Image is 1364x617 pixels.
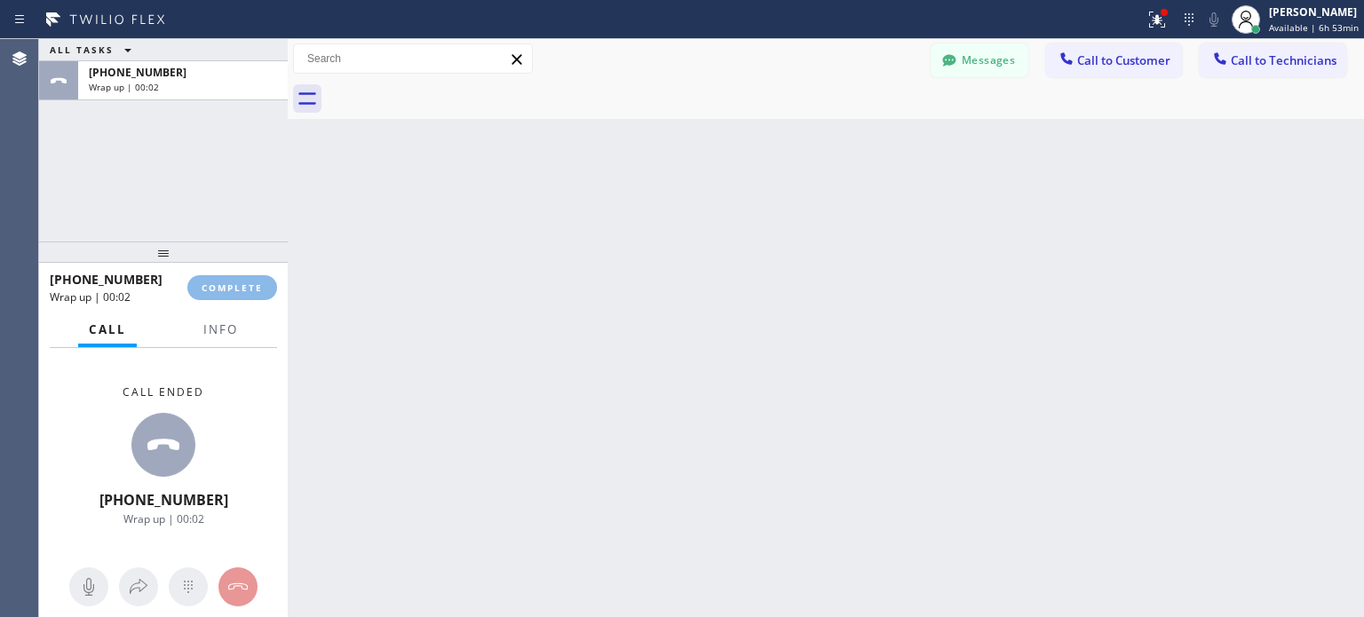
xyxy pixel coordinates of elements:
button: Call [78,312,137,347]
button: Info [193,312,249,347]
button: Mute [69,567,108,606]
span: [PHONE_NUMBER] [89,65,186,80]
span: Wrap up | 00:02 [50,289,131,305]
span: Call ended [123,384,204,399]
span: [PHONE_NUMBER] [99,490,228,510]
button: COMPLETE [187,275,277,300]
button: Hang up [218,567,258,606]
span: ALL TASKS [50,44,114,56]
input: Search [294,44,532,73]
button: Call to Technicians [1200,44,1346,77]
span: Available | 6h 53min [1269,21,1359,34]
button: Call to Customer [1046,44,1182,77]
div: [PERSON_NAME] [1269,4,1359,20]
span: Call to Customer [1077,52,1170,68]
button: Messages [931,44,1028,77]
span: Info [203,321,238,337]
span: COMPLETE [202,281,263,294]
button: Open directory [119,567,158,606]
span: Call [89,321,126,337]
span: Call to Technicians [1231,52,1336,68]
button: Mute [1201,7,1226,32]
button: ALL TASKS [39,39,149,60]
span: [PHONE_NUMBER] [50,271,163,288]
button: Open dialpad [169,567,208,606]
span: Wrap up | 00:02 [123,511,204,526]
span: Wrap up | 00:02 [89,81,159,93]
